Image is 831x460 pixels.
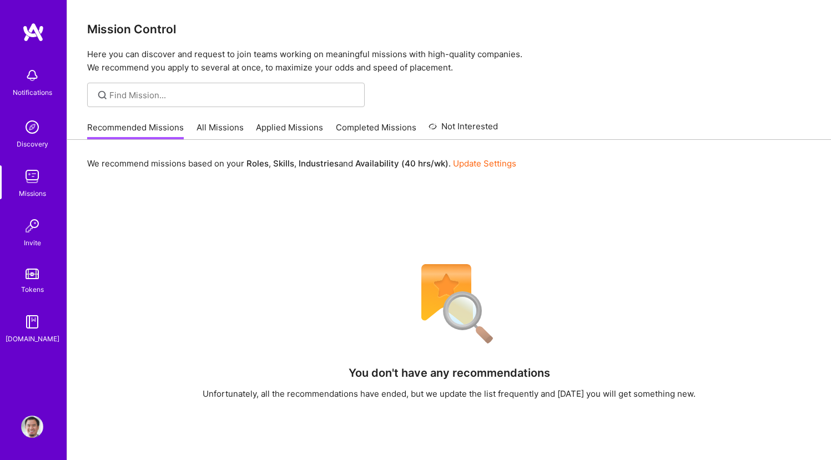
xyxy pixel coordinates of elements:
[87,22,811,36] h3: Mission Control
[429,120,498,140] a: Not Interested
[6,333,59,345] div: [DOMAIN_NAME]
[21,165,43,188] img: teamwork
[402,257,496,351] img: No Results
[21,284,44,295] div: Tokens
[24,237,41,249] div: Invite
[273,158,294,169] b: Skills
[203,388,696,400] div: Unfortunately, all the recommendations have ended, but we update the list frequently and [DATE] y...
[13,87,52,98] div: Notifications
[21,64,43,87] img: bell
[26,269,39,279] img: tokens
[21,116,43,138] img: discovery
[19,188,46,199] div: Missions
[21,311,43,333] img: guide book
[256,122,323,140] a: Applied Missions
[349,366,550,380] h4: You don't have any recommendations
[246,158,269,169] b: Roles
[197,122,244,140] a: All Missions
[17,138,48,150] div: Discovery
[299,158,339,169] b: Industries
[336,122,416,140] a: Completed Missions
[355,158,449,169] b: Availability (40 hrs/wk)
[21,215,43,237] img: Invite
[109,89,356,101] input: Find Mission...
[87,48,811,74] p: Here you can discover and request to join teams working on meaningful missions with high-quality ...
[96,89,109,102] i: icon SearchGrey
[18,416,46,438] a: User Avatar
[87,122,184,140] a: Recommended Missions
[21,416,43,438] img: User Avatar
[87,158,516,169] p: We recommend missions based on your , , and .
[453,158,516,169] a: Update Settings
[22,22,44,42] img: logo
